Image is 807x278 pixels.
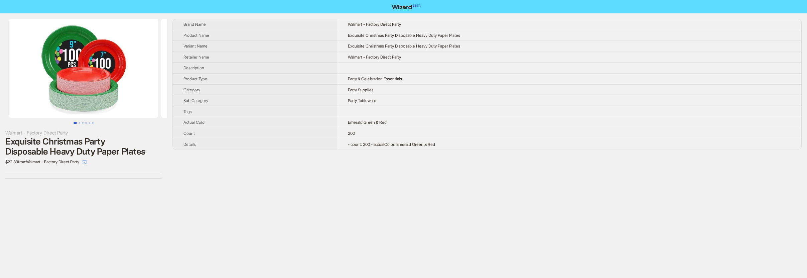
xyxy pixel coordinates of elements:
button: Go to slide 3 [82,122,84,124]
img: Exquisite Christmas Party Disposable Heavy Duty Paper Plates Exquisite Christmas Party Disposable... [161,19,311,118]
span: Party Tableware [348,98,376,103]
span: Details [183,142,196,147]
button: Go to slide 4 [85,122,87,124]
span: Variant Name [183,43,208,49]
span: Tags [183,109,192,114]
span: 200 [348,131,355,136]
span: Category [183,87,200,92]
button: Go to slide 2 [79,122,80,124]
span: - count: 200 - actualColor: Emerald Green & Red [348,142,435,147]
span: Party Supplies [348,87,374,92]
button: Go to slide 6 [92,122,94,124]
span: Walmart - Factory Direct Party [348,55,401,60]
span: Product Type [183,76,207,81]
span: Emerald Green & Red [348,120,387,125]
span: Sub Category [183,98,208,103]
span: Retailer Name [183,55,209,60]
div: Exquisite Christmas Party Disposable Heavy Duty Paper Plates [5,136,162,157]
img: Exquisite Christmas Party Disposable Heavy Duty Paper Plates Exquisite Christmas Party Disposable... [9,19,158,118]
button: Go to slide 1 [74,122,77,124]
span: Brand Name [183,22,206,27]
span: Party & Celebration Essentials [348,76,402,81]
span: Product Name [183,33,209,38]
span: Count [183,131,195,136]
div: Walmart - Factory Direct Party [5,129,162,136]
button: Go to slide 5 [89,122,90,124]
span: Actual Color [183,120,206,125]
span: Description [183,65,204,70]
div: $22.39 from Walmart - Factory Direct Party [5,157,162,167]
span: Walmart - Factory Direct Party [348,22,401,27]
span: select [83,160,87,164]
span: Exquisite Christmas Party Disposable Heavy Duty Paper Plates [348,43,460,49]
span: Exquisite Christmas Party Disposable Heavy Duty Paper Plates [348,33,460,38]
